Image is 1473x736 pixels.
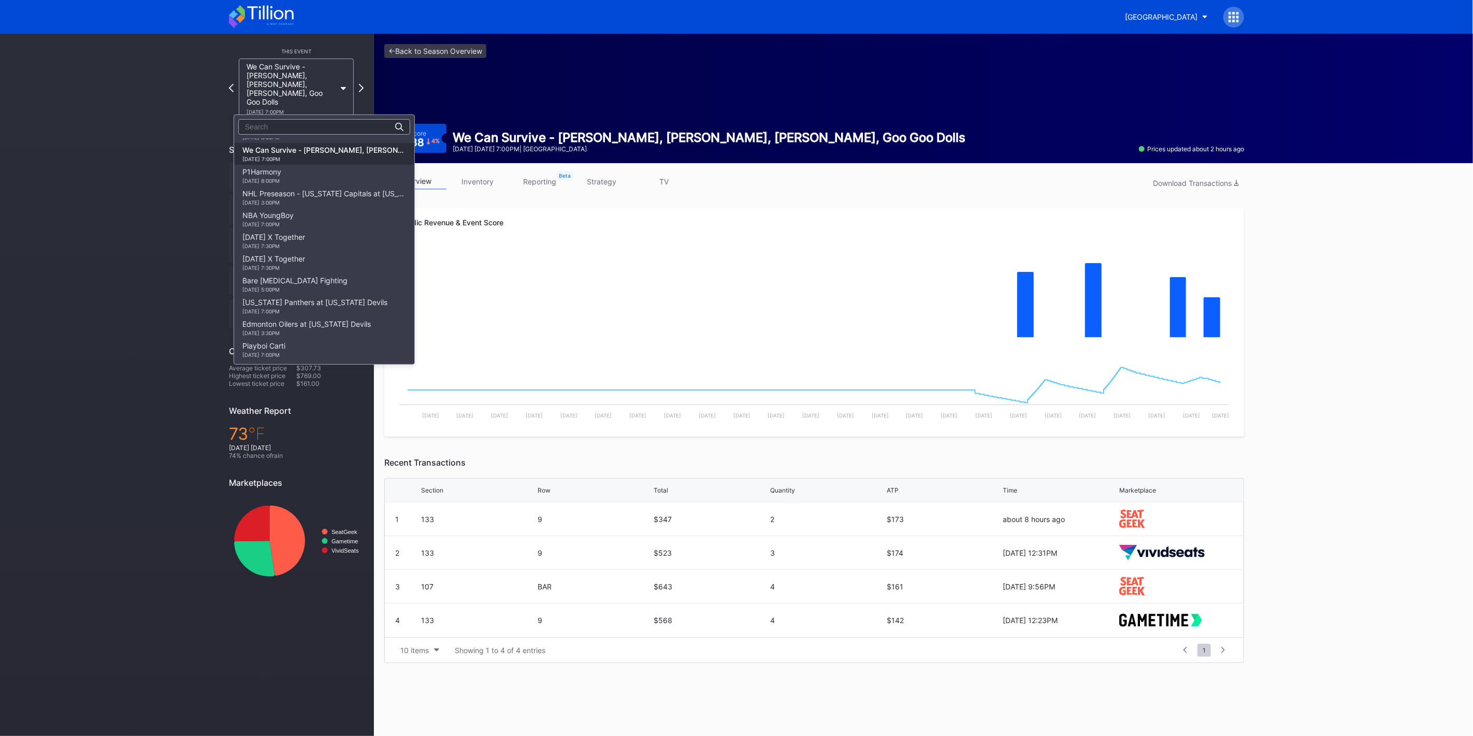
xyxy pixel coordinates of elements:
div: Bare [MEDICAL_DATA] Fighting [242,276,348,293]
div: [DATE] 7:30PM [242,265,305,271]
div: [DATE] 7:00PM [242,156,406,162]
div: [US_STATE] Panthers at [US_STATE] Devils [242,298,387,314]
div: [DATE] 8:00PM [242,178,281,184]
div: [DATE] 3:00PM [242,199,406,206]
div: [DATE] X Together [242,233,305,249]
div: We Can Survive - [PERSON_NAME], [PERSON_NAME], [PERSON_NAME], Goo Goo Dolls [242,146,406,162]
div: Playboi Carti [242,341,285,358]
div: [DATE] 7:00PM [242,221,294,227]
div: [DATE] 5:00PM [242,286,348,293]
div: NBA YoungBoy [242,211,294,227]
div: [DATE] 7:30PM [242,243,305,249]
div: P1Harmony [242,167,281,184]
div: Edmonton Oilers at [US_STATE] Devils [242,320,371,336]
div: [DATE] 7:00PM [242,308,387,314]
div: [DATE] 7:00PM [242,352,285,358]
input: Search [245,123,336,131]
div: [DATE] 3:30PM [242,330,371,336]
div: [DATE] X Together [242,254,305,271]
div: NHL Preseason - [US_STATE] Capitals at [US_STATE] Devils (Split Squad) [242,189,406,206]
